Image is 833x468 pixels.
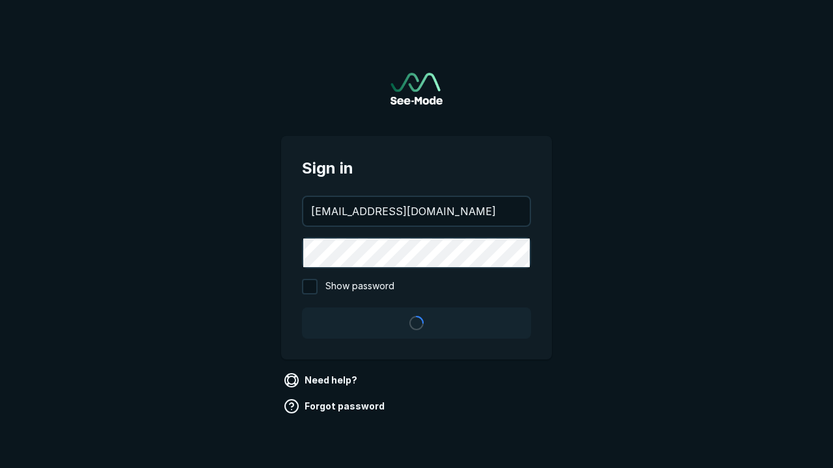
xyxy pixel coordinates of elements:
img: See-Mode Logo [390,73,443,105]
span: Sign in [302,157,531,180]
a: Go to sign in [390,73,443,105]
a: Need help? [281,370,362,391]
input: your@email.com [303,197,530,226]
span: Show password [325,279,394,294]
a: Forgot password [281,396,390,417]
